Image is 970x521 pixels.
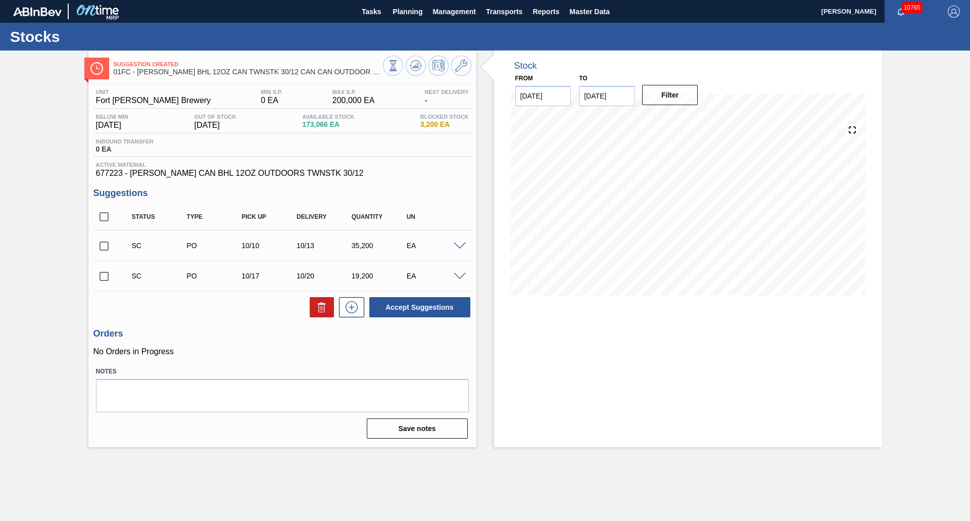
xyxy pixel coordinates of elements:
div: Accept Suggestions [364,296,471,318]
span: Transports [486,6,522,18]
div: 10/20/2025 [294,272,355,280]
span: 200,000 EA [332,96,375,105]
span: Next Delivery [424,89,468,95]
div: Stock [514,61,537,71]
span: Reports [532,6,559,18]
span: Out Of Stock [195,114,236,120]
div: New suggestion [334,297,364,317]
div: Delete Suggestions [305,297,334,317]
span: Active Material [96,162,469,168]
span: Management [432,6,476,18]
div: 35,200 [349,242,410,250]
button: Stocks Overview [383,56,403,76]
span: Master Data [569,6,609,18]
div: 19,200 [349,272,410,280]
span: 3,200 EA [420,121,469,128]
h3: Orders [93,328,471,339]
div: Type [184,213,245,220]
img: Logout [948,6,960,18]
span: Suggestion Created [114,61,383,67]
div: 10/17/2025 [239,272,300,280]
span: 173,066 EA [302,121,354,128]
label: to [579,75,587,82]
div: - [422,89,471,105]
div: Suggestion Created [129,272,190,280]
span: 0 EA [96,146,154,153]
span: MAX S.P. [332,89,375,95]
h3: Suggestions [93,188,471,199]
button: Update Chart [406,56,426,76]
input: mm/dd/yyyy [515,86,571,106]
div: Pick up [239,213,300,220]
span: 0 EA [261,96,282,105]
span: 677223 - [PERSON_NAME] CAN BHL 12OZ OUTDOORS TWNSTK 30/12 [96,169,469,178]
button: Filter [642,85,698,105]
span: MIN S.P. [261,89,282,95]
div: Purchase order [184,242,245,250]
button: Accept Suggestions [369,297,470,317]
span: Available Stock [302,114,354,120]
label: From [515,75,533,82]
span: 01FC - CARR BHL 12OZ CAN TWNSTK 30/12 CAN CAN OUTDOOR PROMO [114,68,383,76]
button: Notifications [885,5,917,19]
span: 10765 [902,2,923,13]
span: Below Min [96,114,128,120]
span: [DATE] [195,121,236,130]
div: 10/13/2025 [294,242,355,250]
span: Inbound Transfer [96,138,154,145]
button: Save notes [367,418,468,439]
div: UN [404,213,465,220]
button: Go to Master Data / General [451,56,471,76]
div: Delivery [294,213,355,220]
label: Notes [96,364,469,379]
span: Unit [96,89,211,95]
div: Quantity [349,213,410,220]
button: Schedule Inventory [428,56,449,76]
span: Planning [393,6,422,18]
div: Status [129,213,190,220]
span: [DATE] [96,121,128,130]
span: Tasks [360,6,382,18]
span: Blocked Stock [420,114,469,120]
input: mm/dd/yyyy [579,86,635,106]
span: Fort [PERSON_NAME] Brewery [96,96,211,105]
p: No Orders in Progress [93,347,471,356]
div: Suggestion Created [129,242,190,250]
div: EA [404,272,465,280]
img: Ícone [90,62,103,75]
img: TNhmsLtSVTkK8tSr43FrP2fwEKptu5GPRR3wAAAABJRU5ErkJggg== [13,7,62,16]
h1: Stocks [10,31,189,42]
div: EA [404,242,465,250]
div: Purchase order [184,272,245,280]
div: 10/10/2025 [239,242,300,250]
